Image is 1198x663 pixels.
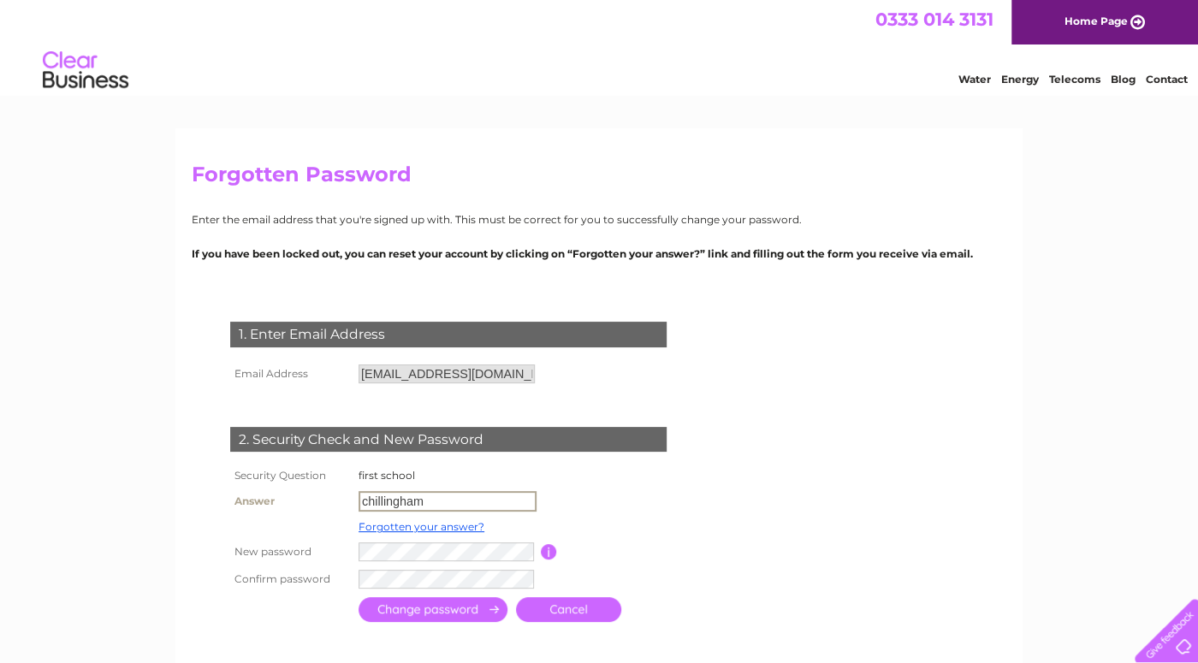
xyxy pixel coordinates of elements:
a: Energy [1001,73,1039,86]
a: 0333 014 3131 [875,9,993,30]
th: Security Question [226,465,354,487]
a: Forgotten your answer? [359,520,484,533]
th: New password [226,538,354,565]
h2: Forgotten Password [192,163,1006,195]
div: Clear Business is a trading name of Verastar Limited (registered in [GEOGRAPHIC_DATA] No. 3667643... [196,9,1005,83]
a: Telecoms [1049,73,1100,86]
div: 1. Enter Email Address [230,322,667,347]
a: Blog [1111,73,1136,86]
input: Submit [359,597,507,622]
a: Contact [1146,73,1188,86]
th: Answer [226,487,354,516]
img: logo.png [42,44,129,97]
p: If you have been locked out, you can reset your account by clicking on “Forgotten your answer?” l... [192,246,1006,262]
div: 2. Security Check and New Password [230,427,667,453]
th: Email Address [226,360,354,388]
input: Information [541,544,557,559]
th: Confirm password [226,565,354,593]
a: Water [958,73,991,86]
a: Cancel [516,597,621,622]
p: Enter the email address that you're signed up with. This must be correct for you to successfully ... [192,211,1006,228]
label: first school [359,469,415,482]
